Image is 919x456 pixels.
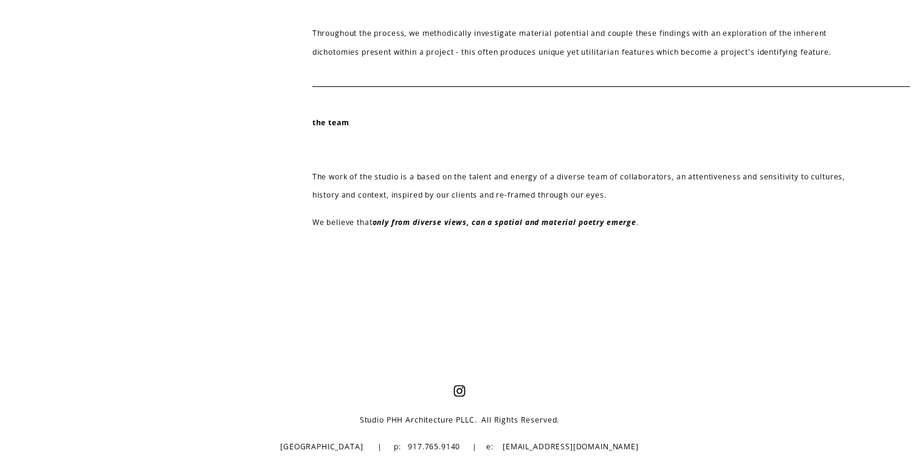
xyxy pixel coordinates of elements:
[373,217,636,227] em: only from diverse views, can a spatial and material poetry emerge
[312,168,872,205] p: The work of the studio is a based on the talent and energy of a diverse team of collaborators, an...
[312,213,872,232] p: We believe that .
[312,117,349,128] strong: the team
[198,438,721,456] p: [GEOGRAPHIC_DATA] | p: 917.765.9140 | e: [EMAIL_ADDRESS][DOMAIN_NAME]
[198,411,721,429] p: Studio PHH Architecture PLLC. All Rights Reserved.
[453,385,466,397] a: Instagram
[312,24,872,61] p: Throughout the process, we methodically investigate material potential and couple these findings ...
